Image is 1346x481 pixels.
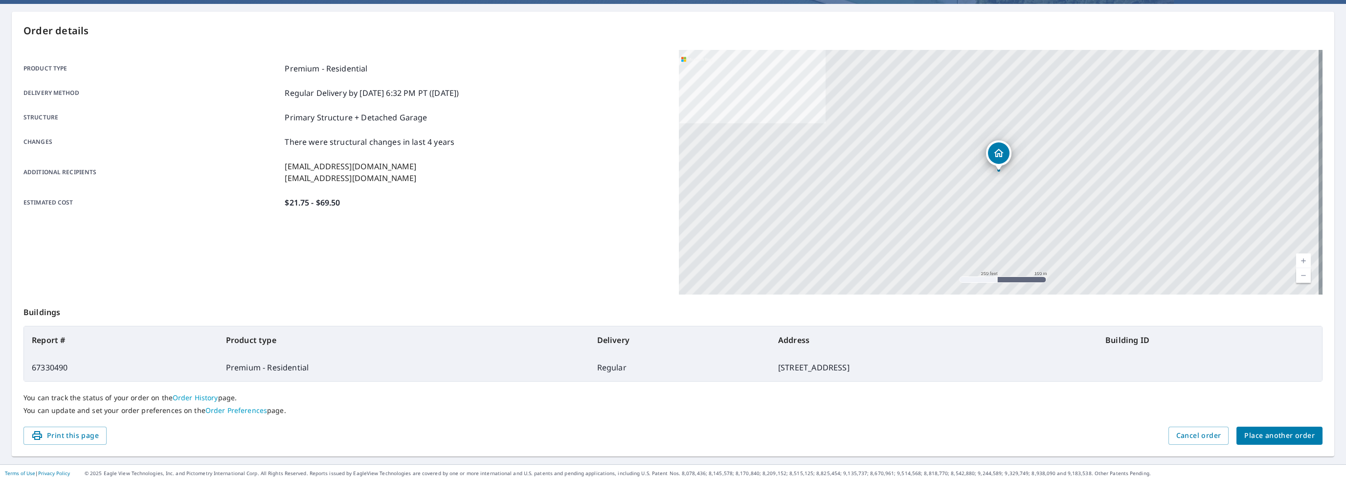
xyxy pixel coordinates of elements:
[1296,268,1311,283] a: Current Level 17, Zoom Out
[1236,427,1323,445] button: Place another order
[31,430,99,442] span: Print this page
[285,160,416,172] p: [EMAIL_ADDRESS][DOMAIN_NAME]
[285,63,367,74] p: Premium - Residential
[5,470,70,476] p: |
[589,326,770,354] th: Delivery
[770,326,1098,354] th: Address
[23,160,281,184] p: Additional recipients
[23,393,1323,402] p: You can track the status of your order on the page.
[285,87,459,99] p: Regular Delivery by [DATE] 6:32 PM PT ([DATE])
[1168,427,1229,445] button: Cancel order
[23,87,281,99] p: Delivery method
[23,63,281,74] p: Product type
[205,406,267,415] a: Order Preferences
[23,136,281,148] p: Changes
[285,112,427,123] p: Primary Structure + Detached Garage
[173,393,218,402] a: Order History
[23,197,281,208] p: Estimated cost
[1244,430,1315,442] span: Place another order
[5,470,35,477] a: Terms of Use
[218,326,589,354] th: Product type
[1296,253,1311,268] a: Current Level 17, Zoom In
[23,406,1323,415] p: You can update and set your order preferences on the page.
[85,470,1341,477] p: © 2025 Eagle View Technologies, Inc. and Pictometry International Corp. All Rights Reserved. Repo...
[285,197,340,208] p: $21.75 - $69.50
[23,427,107,445] button: Print this page
[23,295,1323,326] p: Buildings
[24,326,218,354] th: Report #
[24,354,218,381] td: 67330490
[38,470,70,477] a: Privacy Policy
[986,140,1011,171] div: Dropped pin, building 1, Residential property, 3606 Springbrook St Dallas, TX 75205
[1098,326,1322,354] th: Building ID
[285,136,454,148] p: There were structural changes in last 4 years
[589,354,770,381] td: Regular
[23,23,1323,38] p: Order details
[285,172,416,184] p: [EMAIL_ADDRESS][DOMAIN_NAME]
[770,354,1098,381] td: [STREET_ADDRESS]
[1176,430,1221,442] span: Cancel order
[218,354,589,381] td: Premium - Residential
[23,112,281,123] p: Structure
